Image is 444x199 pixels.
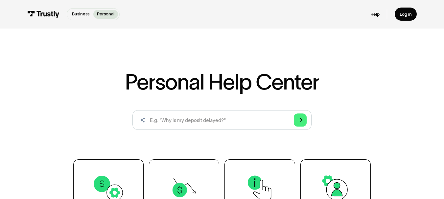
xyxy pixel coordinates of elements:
a: Business [68,10,93,19]
a: Help [370,11,380,17]
p: Business [72,11,89,17]
a: Personal [93,10,118,19]
a: Log in [395,8,417,21]
form: Search [132,110,312,130]
input: search [132,110,312,130]
div: Log in [400,11,412,17]
img: Trustly Logo [27,11,59,18]
h1: Personal Help Center [125,71,319,93]
p: Personal [97,11,114,17]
